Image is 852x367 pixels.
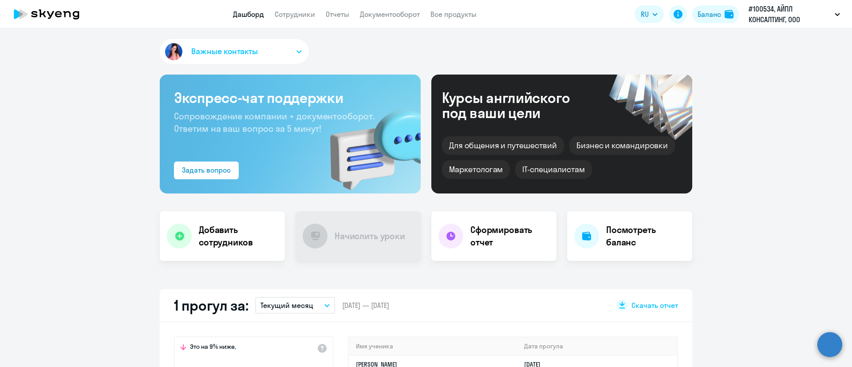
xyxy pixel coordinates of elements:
[275,10,315,19] a: Сотрудники
[255,297,335,314] button: Текущий месяц
[641,9,649,20] span: RU
[199,224,278,249] h4: Добавить сотрудников
[191,46,258,57] span: Важные контакты
[190,343,236,353] span: Это на 9% ниже,
[635,5,664,23] button: RU
[174,296,248,314] h2: 1 прогул за:
[163,41,184,62] img: avatar
[349,337,517,355] th: Имя ученика
[342,300,389,310] span: [DATE] — [DATE]
[698,9,721,20] div: Баланс
[515,160,592,179] div: IT-специалистам
[360,10,420,19] a: Документооборот
[569,136,675,155] div: Бизнес и командировки
[692,5,739,23] button: Балансbalance
[182,165,231,175] div: Задать вопрос
[517,337,677,355] th: Дата прогула
[317,94,421,193] img: bg-img
[442,136,564,155] div: Для общения и путешествий
[744,4,844,25] button: #100534, АЙПЛ КОНСАЛТИНГ, ООО
[233,10,264,19] a: Дашборд
[442,160,510,179] div: Маркетологам
[326,10,349,19] a: Отчеты
[606,224,685,249] h4: Посмотреть баланс
[430,10,477,19] a: Все продукты
[725,10,734,19] img: balance
[442,90,594,120] div: Курсы английского под ваши цели
[174,162,239,179] button: Задать вопрос
[631,300,678,310] span: Скачать отчет
[470,224,549,249] h4: Сформировать отчет
[174,89,406,107] h3: Экспресс-чат поддержки
[260,300,313,311] p: Текущий месяц
[335,230,405,242] h4: Начислить уроки
[174,110,375,134] span: Сопровождение компании + документооборот. Ответим на ваш вопрос за 5 минут!
[749,4,831,25] p: #100534, АЙПЛ КОНСАЛТИНГ, ООО
[160,39,309,64] button: Важные контакты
